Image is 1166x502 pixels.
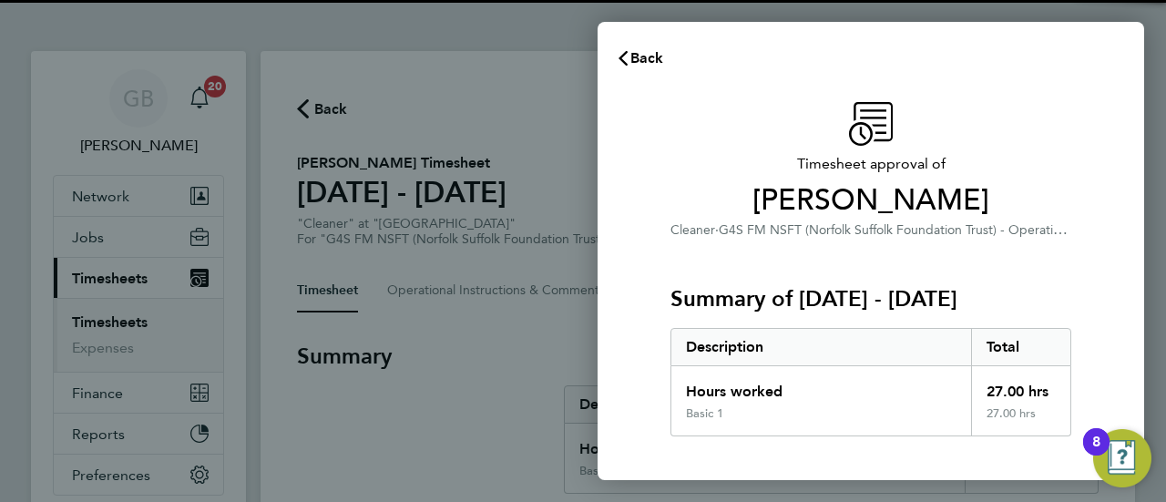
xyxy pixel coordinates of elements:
[671,329,971,365] div: Description
[670,222,715,238] span: Cleaner
[598,40,682,77] button: Back
[971,366,1071,406] div: 27.00 hrs
[686,406,723,421] div: Basic 1
[670,153,1071,175] span: Timesheet approval of
[670,328,1071,436] div: Summary of 25 - 31 Aug 2025
[670,284,1071,313] h3: Summary of [DATE] - [DATE]
[1092,442,1100,466] div: 8
[630,49,664,67] span: Back
[971,329,1071,365] div: Total
[670,182,1071,219] span: [PERSON_NAME]
[671,366,971,406] div: Hours worked
[719,220,1077,238] span: G4S FM NSFT (Norfolk Suffolk Foundation Trust) - Operational
[1093,429,1151,487] button: Open Resource Center, 8 new notifications
[715,222,719,238] span: ·
[971,406,1071,435] div: 27.00 hrs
